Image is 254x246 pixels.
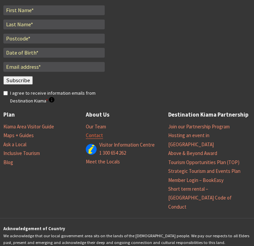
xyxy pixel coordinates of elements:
[3,110,15,120] a: Plan
[3,123,54,130] a: Kiama Area Visitor Guide
[10,89,105,104] label: I agree to receive information emails from Destination Kiama
[3,20,105,29] input: Last Name*
[86,123,106,130] a: Our Team
[3,141,26,148] a: Ask a Local
[168,168,240,175] a: Strategic Tourism and Events Plan
[168,110,249,120] a: Destination Kiama Partnership
[3,226,65,231] strong: Acknowledgement of Country
[3,62,105,72] input: Email address*
[168,132,214,148] a: Hosting an event in [GEOGRAPHIC_DATA]
[99,150,126,156] a: 1 300 654 262
[3,225,251,246] p: We acknowledge that our local government area sits on the lands of the [DEMOGRAPHIC_DATA] people....
[168,159,239,166] a: Tourism Opportunities Plan (TOP)
[3,76,33,85] input: Subscribe
[168,150,217,157] a: Above & Beyond Award
[3,5,105,15] input: First Name*
[86,132,103,139] a: Contact
[3,48,105,58] input: Date of Birth*
[168,186,232,210] a: Short term rental – [GEOGRAPHIC_DATA] Code of Conduct
[3,34,105,43] input: Postcode*
[168,123,230,130] a: Join our Partnership Program
[3,159,13,166] a: Blog
[3,132,34,139] a: Maps + Guides
[86,158,120,165] a: Meet the Locals
[3,150,40,157] a: Inclusive Tourism
[86,110,109,120] a: About Us
[168,177,224,184] a: Member Login – BookEasy
[99,142,155,148] a: Visitor Information Centre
